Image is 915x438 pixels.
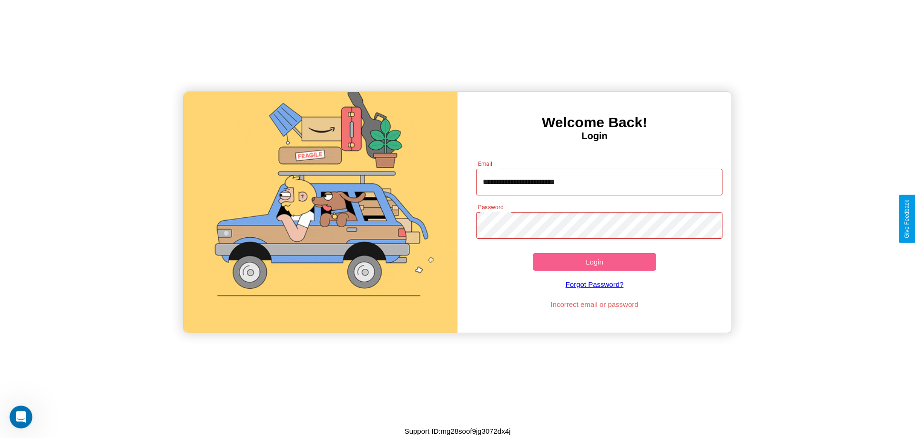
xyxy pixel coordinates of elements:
p: Support ID: mg28soof9jg3072dx4j [405,425,511,438]
h3: Welcome Back! [457,114,732,131]
label: Password [478,203,503,211]
p: Incorrect email or password [471,298,718,311]
label: Email [478,160,493,168]
button: Login [533,253,656,271]
div: Give Feedback [904,200,910,238]
img: gif [183,92,457,333]
a: Forgot Password? [471,271,718,298]
h4: Login [457,131,732,142]
iframe: Intercom live chat [10,406,32,428]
